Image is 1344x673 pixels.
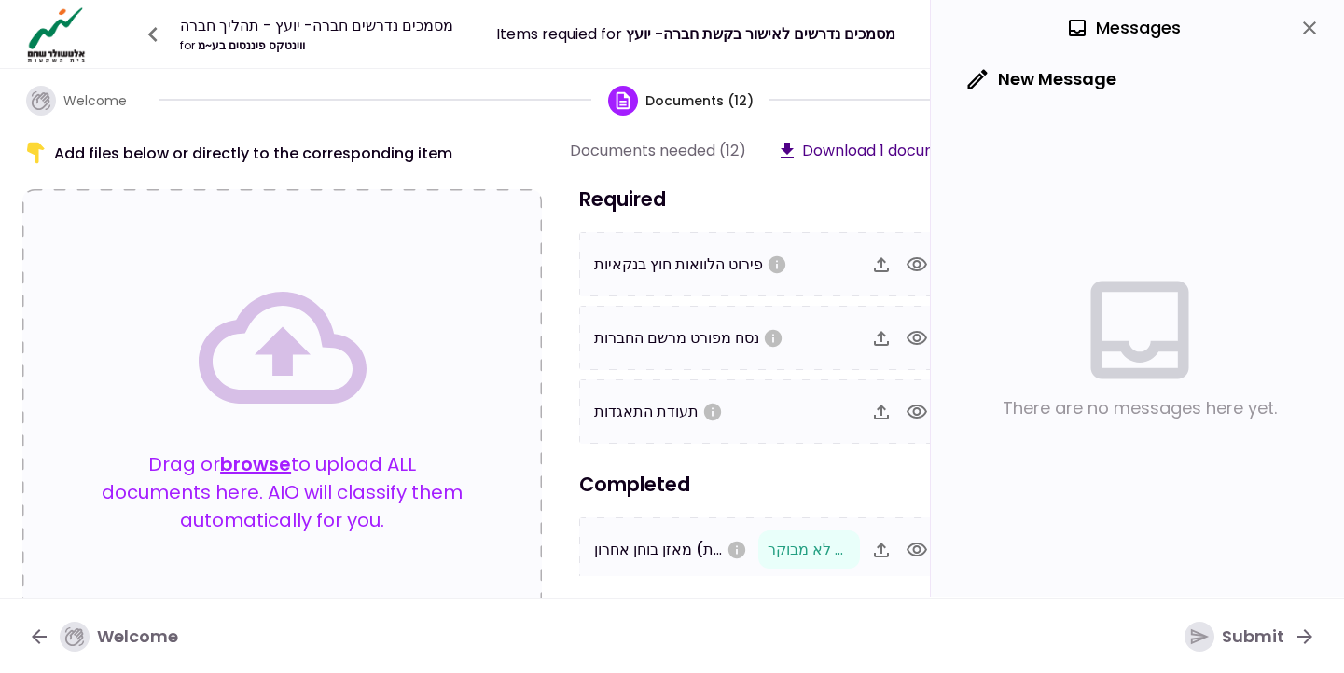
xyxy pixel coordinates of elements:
span: נסח מפורט מרשם החברות [594,327,759,349]
img: Logo [22,6,90,63]
span: for [180,37,195,53]
span: תעודת התאגדות [594,401,699,422]
button: browse [220,450,291,478]
div: ווינטקס פיננסים בע~מ [180,37,453,54]
div: Welcome [60,622,178,652]
button: New Message [953,55,1131,103]
svg: במידה ונערכת הנהלת חשבונות כפולה בלבד [727,540,747,560]
svg: אנא העלו נסח חברה מפורט כולל שעבודים [763,328,783,349]
div: Items requied for [496,22,895,46]
div: Documents needed (12) [570,139,746,162]
button: Welcome [13,612,193,661]
h3: Completed [570,470,1344,499]
button: Welcome [11,71,142,130]
p: Drag or to upload ALL documents here. AIO will classify them automatically for you. [97,450,467,534]
svg: אנא העלו פרוט הלוואות חוץ בנקאיות של החברה [767,254,787,275]
div: Add files below or directly to the corresponding item [22,139,542,167]
span: Documents (12) [645,91,754,110]
span: פירוט הלוואות חוץ בנקאיות [594,254,763,275]
span: מאזן בוחן 2024 - לא מבוקר.pdf [768,539,974,560]
button: Documents (12) [608,71,754,130]
h3: Required [570,185,1344,213]
div: Submit [1185,622,1284,652]
svg: אנא העלו תעודת התאגדות של החברה [702,402,723,422]
div: There are no messages here yet. [1003,395,1277,420]
button: Download 1 documents & templates [776,139,1068,162]
span: Welcome [63,91,127,110]
span: מסמכים נדרשים לאישור בקשת חברה- יועץ [626,23,895,45]
span: מאזן בוחן אחרון (נדרש לקבלת [PERSON_NAME] ירוק) [594,539,951,560]
button: Submit [1170,612,1331,661]
button: close [1294,12,1325,44]
div: Messages [1066,15,1181,40]
div: מסמכים נדרשים חברה- יועץ - תהליך חברה [180,14,453,37]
